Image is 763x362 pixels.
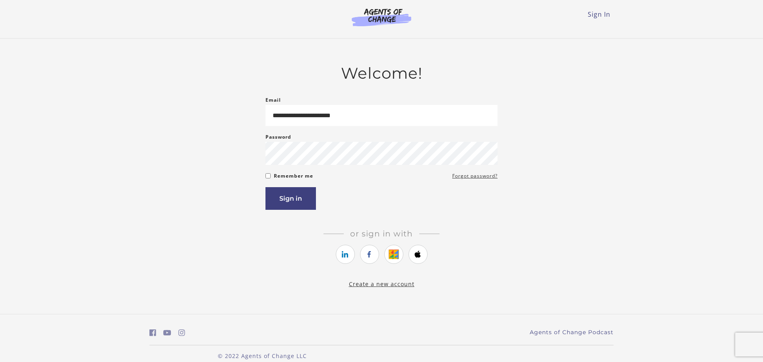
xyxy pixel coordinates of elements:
i: https://www.instagram.com/agentsofchangeprep/ (Open in a new window) [178,329,185,337]
a: https://courses.thinkific.com/users/auth/google?ss%5Breferral%5D=&ss%5Buser_return_to%5D=&ss%5Bvi... [384,245,403,264]
label: Email [265,95,281,105]
a: https://courses.thinkific.com/users/auth/linkedin?ss%5Breferral%5D=&ss%5Buser_return_to%5D=&ss%5B... [336,245,355,264]
button: Sign in [265,187,316,210]
a: https://www.youtube.com/c/AgentsofChangeTestPrepbyMeaganMitchell (Open in a new window) [163,327,171,339]
h2: Welcome! [265,64,498,83]
a: https://www.instagram.com/agentsofchangeprep/ (Open in a new window) [178,327,185,339]
a: https://courses.thinkific.com/users/auth/facebook?ss%5Breferral%5D=&ss%5Buser_return_to%5D=&ss%5B... [360,245,379,264]
a: https://courses.thinkific.com/users/auth/apple?ss%5Breferral%5D=&ss%5Buser_return_to%5D=&ss%5Bvis... [409,245,428,264]
i: https://www.facebook.com/groups/aswbtestprep (Open in a new window) [149,329,156,337]
label: Password [265,132,291,142]
a: https://www.facebook.com/groups/aswbtestprep (Open in a new window) [149,327,156,339]
img: Agents of Change Logo [343,8,420,26]
a: Sign In [588,10,610,19]
a: Create a new account [349,280,414,288]
i: https://www.youtube.com/c/AgentsofChangeTestPrepbyMeaganMitchell (Open in a new window) [163,329,171,337]
label: Remember me [274,171,313,181]
a: Agents of Change Podcast [530,328,614,337]
a: Forgot password? [452,171,498,181]
span: Or sign in with [344,229,419,238]
p: © 2022 Agents of Change LLC [149,352,375,360]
